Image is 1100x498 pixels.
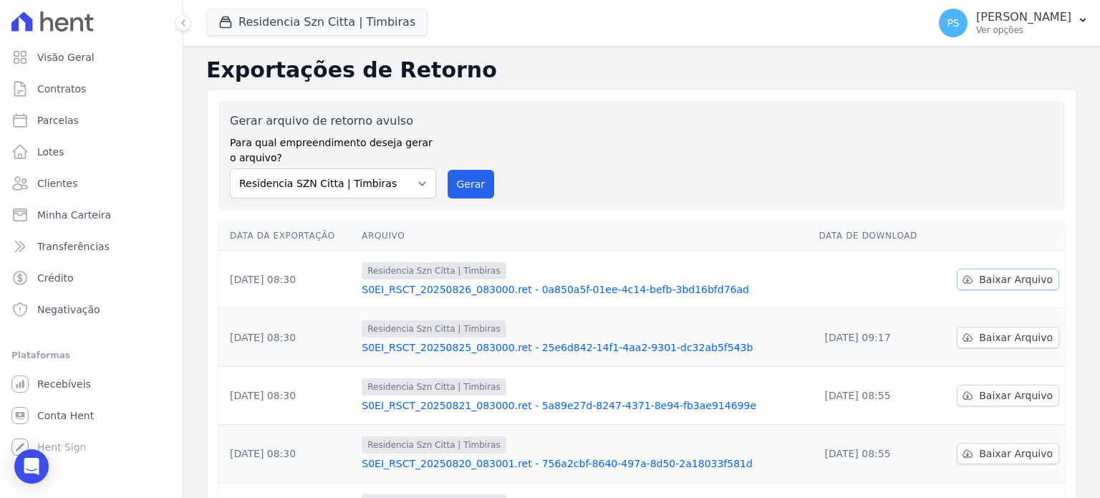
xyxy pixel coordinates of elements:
th: Data da Exportação [218,221,356,251]
a: Baixar Arquivo [957,385,1059,406]
a: S0EI_RSCT_20250820_083001.ret - 756a2cbf-8640-497a-8d50-2a18033f581d [362,456,807,471]
span: Visão Geral [37,50,95,64]
a: Clientes [6,169,177,198]
a: Baixar Arquivo [957,269,1059,290]
a: Recebíveis [6,370,177,398]
span: Recebíveis [37,377,91,391]
span: Negativação [37,302,100,317]
span: Lotes [37,145,64,159]
a: S0EI_RSCT_20250826_083000.ret - 0a850a5f-01ee-4c14-befb-3bd16bfd76ad [362,282,807,297]
a: Negativação [6,295,177,324]
a: Contratos [6,75,177,103]
span: Parcelas [37,113,79,128]
label: Gerar arquivo de retorno avulso [230,112,436,130]
span: Contratos [37,82,86,96]
button: Residencia Szn Citta | Timbiras [206,9,428,36]
td: [DATE] 08:55 [813,425,937,483]
td: [DATE] 09:17 [813,309,937,367]
th: Arquivo [356,221,813,251]
a: Parcelas [6,106,177,135]
span: Baixar Arquivo [979,446,1053,461]
a: Crédito [6,264,177,292]
a: S0EI_RSCT_20250825_083000.ret - 25e6d842-14f1-4aa2-9301-dc32ab5f543b [362,340,807,355]
p: Ver opções [976,24,1071,36]
span: Residencia Szn Citta | Timbiras [362,262,506,279]
td: [DATE] 08:30 [218,309,356,367]
a: Transferências [6,232,177,261]
span: Conta Hent [37,408,94,423]
span: PS [947,18,959,28]
div: Open Intercom Messenger [14,449,49,484]
span: Residencia Szn Citta | Timbiras [362,378,506,396]
a: Visão Geral [6,43,177,72]
h2: Exportações de Retorno [206,57,1077,83]
a: Baixar Arquivo [957,327,1059,348]
div: Plataformas [11,347,171,364]
th: Data de Download [813,221,937,251]
a: Baixar Arquivo [957,443,1059,464]
span: Crédito [37,271,74,285]
a: S0EI_RSCT_20250821_083000.ret - 5a89e27d-8247-4371-8e94-fb3ae914699e [362,398,807,413]
a: Lotes [6,138,177,166]
span: Baixar Arquivo [979,330,1053,345]
span: Baixar Arquivo [979,388,1053,403]
label: Para qual empreendimento deseja gerar o arquivo? [230,130,436,166]
td: [DATE] 08:30 [218,251,356,309]
span: Residencia Szn Citta | Timbiras [362,320,506,337]
span: Residencia Szn Citta | Timbiras [362,436,506,454]
td: [DATE] 08:55 [813,367,937,425]
span: Minha Carteira [37,208,111,222]
button: Gerar [448,170,495,198]
a: Minha Carteira [6,201,177,229]
td: [DATE] 08:30 [218,367,356,425]
span: Baixar Arquivo [979,272,1053,287]
button: PS [PERSON_NAME] Ver opções [927,3,1100,43]
a: Conta Hent [6,401,177,430]
td: [DATE] 08:30 [218,425,356,483]
span: Transferências [37,239,110,254]
p: [PERSON_NAME] [976,10,1071,24]
span: Clientes [37,176,77,191]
